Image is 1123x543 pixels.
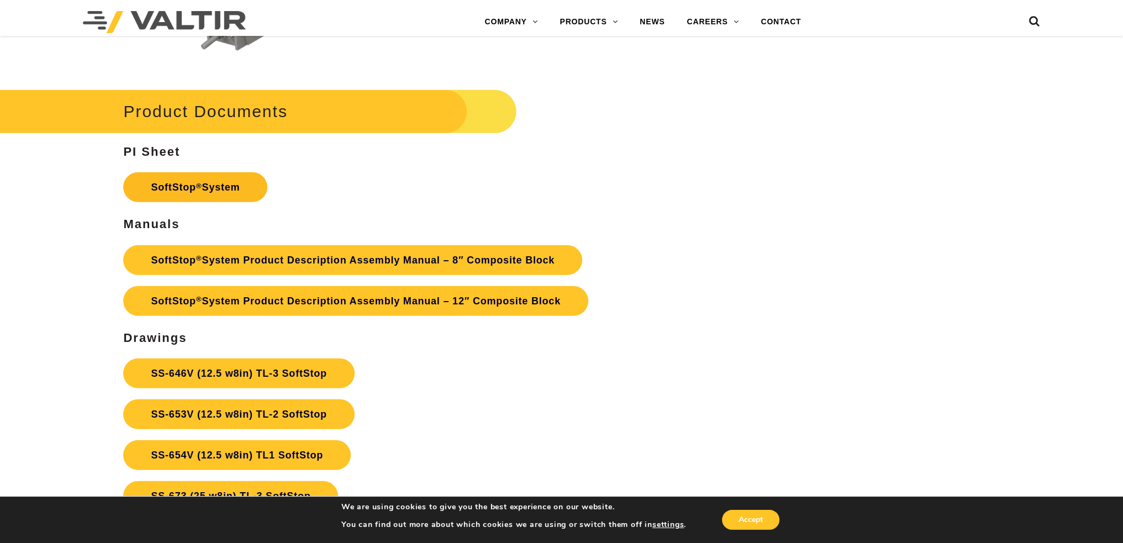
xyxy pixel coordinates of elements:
button: Accept [722,510,779,530]
a: SoftStop®System [123,172,267,202]
a: SoftStop®System Product Description Assembly Manual – 8″ Composite Block [123,245,582,275]
a: SS-646V (12.5 w8in) TL-3 SoftStop [123,359,354,388]
p: We are using cookies to give you the best experience on our website. [341,502,686,512]
p: You can find out more about which cookies we are using or switch them off in . [341,520,686,530]
button: settings [652,520,684,530]
a: PRODUCTS [549,11,629,33]
img: Valtir [83,11,246,33]
sup: ® [196,182,202,190]
a: SS-673 (25 w8in) TL-3 SoftStop [123,481,338,511]
a: SS-654V (12.5 w8in) TL1 SoftStop [123,440,351,470]
strong: PI Sheet [123,145,180,159]
a: CONTACT [750,11,812,33]
sup: ® [196,254,202,262]
a: SS-653V (12.5 w8in) TL-2 SoftStop [123,399,354,429]
sup: ® [196,295,202,303]
a: CAREERS [676,11,750,33]
a: SoftStop®System Product Description Assembly Manual – 12″ Composite Block [123,286,588,316]
a: COMPANY [474,11,549,33]
strong: Drawings [123,331,187,345]
a: NEWS [629,11,676,33]
strong: Manuals [123,217,180,231]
